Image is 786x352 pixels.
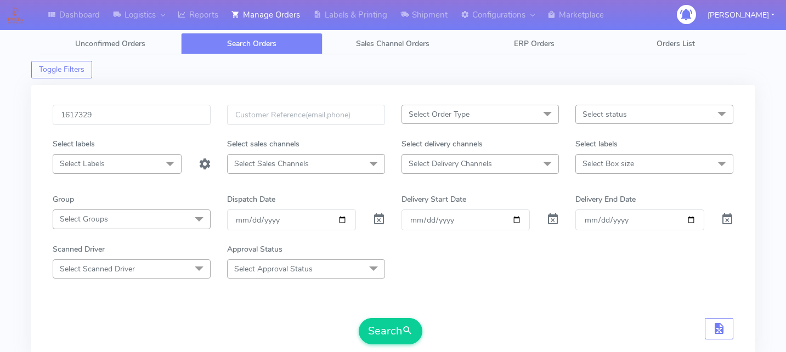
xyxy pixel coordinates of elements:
[53,105,211,125] input: Order Id
[234,264,313,274] span: Select Approval Status
[514,38,555,49] span: ERP Orders
[60,214,108,224] span: Select Groups
[227,243,282,255] label: Approval Status
[227,138,299,150] label: Select sales channels
[75,38,145,49] span: Unconfirmed Orders
[227,105,385,125] input: Customer Reference(email,phone)
[583,109,627,120] span: Select status
[39,33,747,54] ul: Tabs
[583,158,634,169] span: Select Box size
[53,194,74,205] label: Group
[53,243,105,255] label: Scanned Driver
[227,194,275,205] label: Dispatch Date
[575,138,618,150] label: Select labels
[359,318,422,344] button: Search
[409,158,492,169] span: Select Delivery Channels
[699,4,783,26] button: [PERSON_NAME]
[409,109,470,120] span: Select Order Type
[53,138,95,150] label: Select labels
[31,61,92,78] button: Toggle Filters
[227,38,276,49] span: Search Orders
[356,38,429,49] span: Sales Channel Orders
[657,38,695,49] span: Orders List
[575,194,636,205] label: Delivery End Date
[234,158,309,169] span: Select Sales Channels
[402,138,483,150] label: Select delivery channels
[60,158,105,169] span: Select Labels
[402,194,466,205] label: Delivery Start Date
[60,264,135,274] span: Select Scanned Driver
